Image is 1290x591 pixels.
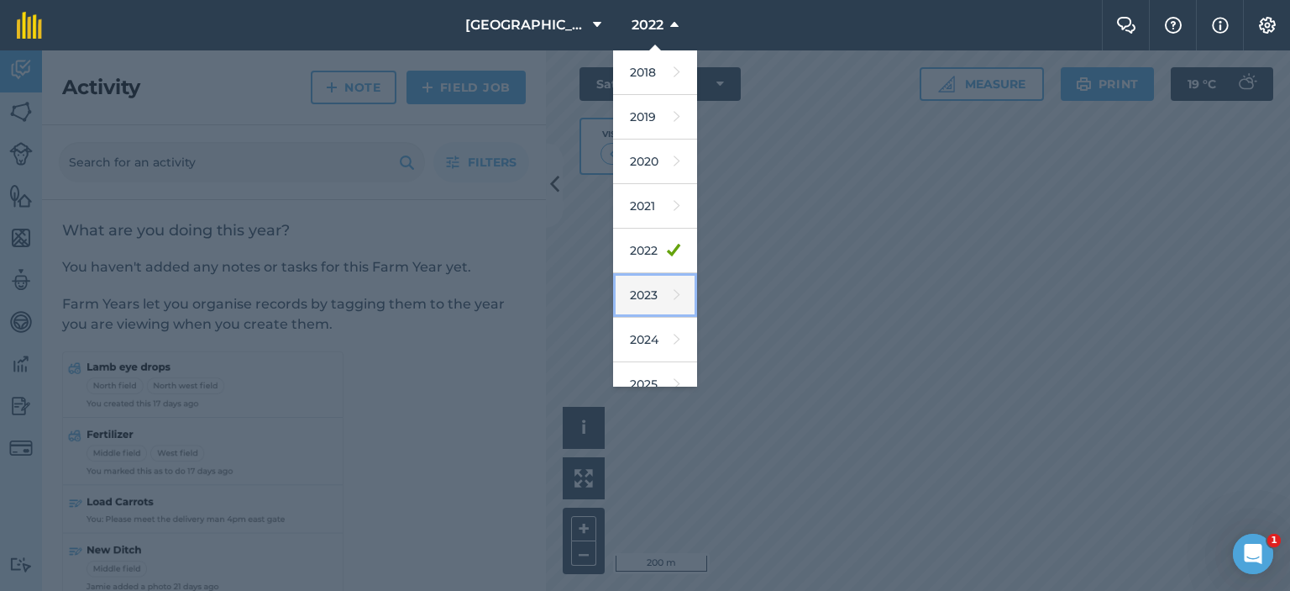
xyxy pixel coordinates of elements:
[1163,17,1183,34] img: A question mark icon
[613,229,697,273] a: 2022
[1233,534,1273,574] iframe: Intercom live chat
[613,318,697,362] a: 2024
[17,12,42,39] img: fieldmargin Logo
[613,184,697,229] a: 2021
[1116,17,1136,34] img: Two speech bubbles overlapping with the left bubble in the forefront
[1212,15,1229,35] img: svg+xml;base64,PHN2ZyB4bWxucz0iaHR0cDovL3d3dy53My5vcmcvMjAwMC9zdmciIHdpZHRoPSIxNyIgaGVpZ2h0PSIxNy...
[613,95,697,140] a: 2019
[465,15,586,35] span: [GEOGRAPHIC_DATA]
[632,15,663,35] span: 2022
[613,140,697,184] a: 2020
[613,50,697,95] a: 2018
[1267,534,1281,547] span: 1
[613,273,697,318] a: 2023
[1257,17,1277,34] img: A cog icon
[613,362,697,407] a: 2025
